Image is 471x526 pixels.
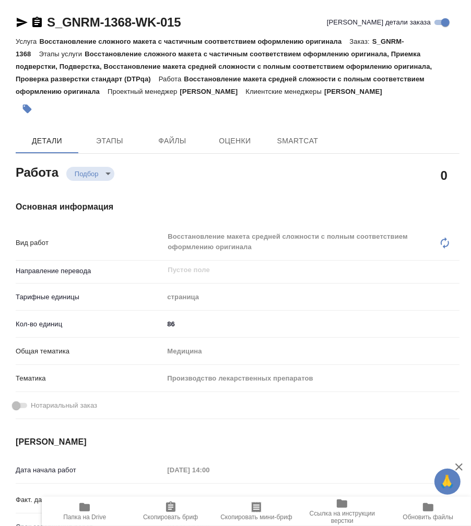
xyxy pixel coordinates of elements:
button: Ссылка на инструкции верстки [299,497,385,526]
span: Нотариальный заказ [31,400,97,411]
div: Подбор [66,167,114,181]
span: SmartCat [273,134,323,148]
button: 🙏 [434,469,461,495]
div: Производство лекарственных препаратов [163,370,460,387]
p: Заказ: [350,38,372,45]
button: Скопировать мини-бриф [214,497,299,526]
p: Восстановление сложного макета с частичным соответствием оформлению оригинала, Приемка подверстки... [16,50,432,83]
h4: Основная информация [16,201,460,213]
p: [PERSON_NAME] [324,88,390,95]
input: ✎ Введи что-нибудь [163,316,460,332]
span: 🙏 [439,471,456,493]
p: Этапы услуги [39,50,85,58]
button: Скопировать ссылку для ЯМессенджера [16,16,28,29]
p: Дата начала работ [16,465,163,475]
span: Оценки [210,134,260,148]
p: Проектный менеджер [108,88,180,95]
p: Факт. дата начала работ [16,495,163,505]
p: Направление перевода [16,266,163,276]
button: Папка на Drive [42,497,127,526]
p: Вид работ [16,238,163,248]
span: Ссылка на инструкции верстки [305,510,379,524]
span: Этапы [85,134,135,148]
input: Пустое поле [167,264,435,276]
span: Файлы [147,134,197,148]
div: Медицина [163,342,460,360]
p: Кол-во единиц [16,319,163,329]
h2: 0 [441,166,448,184]
p: Тарифные единицы [16,292,163,302]
p: [PERSON_NAME] [180,88,245,95]
span: [PERSON_NAME] детали заказа [327,17,431,28]
button: Скопировать бриф [127,497,213,526]
span: Детали [22,134,72,148]
p: Восстановление макета средней сложности с полным соответствием оформлению оригинала [16,75,425,95]
span: Папка на Drive [63,513,106,521]
p: Общая тематика [16,346,163,357]
input: Пустое поле [163,492,255,507]
p: Клиентские менеджеры [245,88,324,95]
button: Обновить файлы [385,497,471,526]
button: Скопировать ссылку [31,16,43,29]
p: Услуга [16,38,39,45]
p: Восстановление сложного макета с частичным соответствием оформлению оригинала [39,38,349,45]
input: Пустое поле [163,462,255,478]
button: Подбор [72,169,102,178]
span: Скопировать мини-бриф [220,513,292,521]
p: Работа [159,75,184,83]
h4: [PERSON_NAME] [16,436,460,448]
a: S_GNRM-1368-WK-015 [47,15,181,29]
button: Добавить тэг [16,97,39,120]
div: страница [163,288,460,306]
span: Скопировать бриф [143,513,198,521]
span: Обновить файлы [403,513,454,521]
p: Тематика [16,373,163,384]
h2: Работа [16,162,58,181]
